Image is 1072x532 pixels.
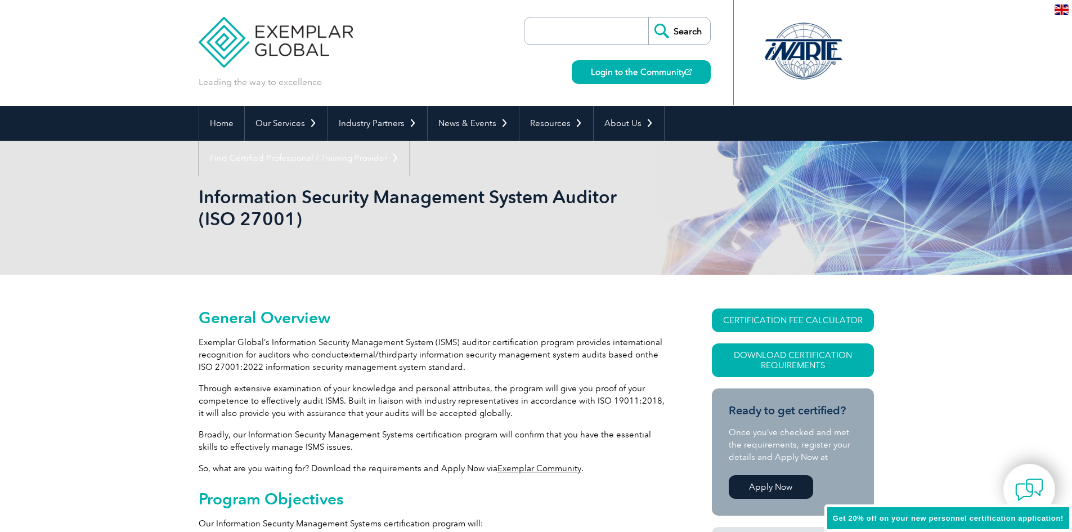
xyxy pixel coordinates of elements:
p: Our Information Security Management Systems certification program will: [199,517,671,530]
a: Download Certification Requirements [712,343,874,377]
a: Resources [519,106,593,141]
h3: Ready to get certified? [729,404,857,418]
h2: General Overview [199,309,671,327]
a: Home [199,106,244,141]
p: Through extensive examination of your knowledge and personal attributes, the program will give yo... [199,382,671,419]
a: Industry Partners [328,106,427,141]
a: Our Services [245,106,328,141]
span: Get 20% off on your new personnel certification application! [833,514,1064,522]
span: external/third [344,350,397,360]
p: Exemplar Global’s Information Security Management System (ISMS) auditor certification program pro... [199,336,671,373]
p: Leading the way to excellence [199,76,322,88]
a: News & Events [428,106,519,141]
h2: Program Objectives [199,490,671,508]
p: Broadly, our Information Security Management Systems certification program will confirm that you ... [199,428,671,453]
a: CERTIFICATION FEE CALCULATOR [712,309,874,332]
p: Once you’ve checked and met the requirements, register your details and Apply Now at [729,426,857,463]
p: So, what are you waiting for? Download the requirements and Apply Now via . [199,462,671,475]
img: en [1055,5,1069,15]
input: Search [648,17,710,44]
a: Exemplar Community [497,463,581,473]
a: Login to the Community [572,60,711,84]
a: Apply Now [729,475,813,499]
a: About Us [594,106,664,141]
img: contact-chat.png [1015,476,1043,504]
img: open_square.png [685,69,692,75]
a: Find Certified Professional / Training Provider [199,141,410,176]
span: party information security management system audits based on [397,350,645,360]
h1: Information Security Management System Auditor (ISO 27001) [199,186,631,230]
